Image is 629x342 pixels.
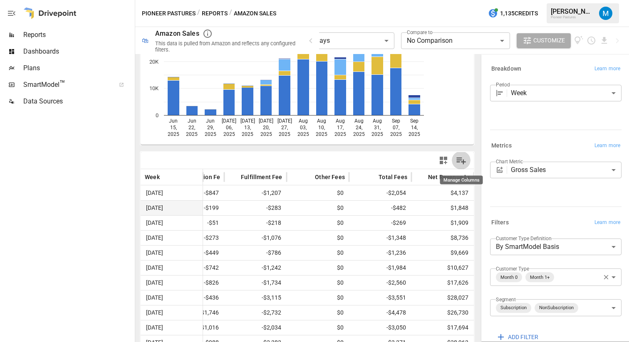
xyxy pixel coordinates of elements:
[416,276,470,290] span: $17,626
[496,265,529,272] label: Customer Type
[155,40,296,53] div: This data is pulled from Amazon and reflects any configured filters.
[297,131,309,137] text: 2025
[277,118,292,124] text: [DATE]
[317,118,326,124] text: Aug
[281,125,288,130] text: 27,
[318,125,325,130] text: 10,
[279,131,290,137] text: 2025
[188,118,196,124] text: Jun
[353,201,407,215] span: -$482
[416,320,470,335] span: $17,694
[156,112,158,118] text: 0
[353,216,407,230] span: -$269
[145,186,164,200] span: [DATE]
[574,33,584,48] button: View documentation
[416,305,470,320] span: $26,730
[228,290,282,305] span: -$3,115
[497,303,530,312] span: Subscription
[228,276,282,290] span: -$1,734
[336,118,345,124] text: Aug
[411,125,418,130] text: 14,
[145,305,164,320] span: [DATE]
[401,32,510,49] div: No Comparison
[202,8,228,19] button: Reports
[291,261,345,275] span: $0
[155,30,199,37] div: Amazon Sales
[228,201,282,215] span: -$283
[145,173,160,181] span: Week
[416,261,470,275] span: $10,627
[428,173,492,181] span: Net Revenue Less Fees
[207,125,214,130] text: 29,
[416,201,470,215] span: $1,848
[300,125,307,130] text: 03,
[356,125,362,130] text: 24,
[299,118,308,124] text: Aug
[353,290,407,305] span: -$3,551
[291,186,345,200] span: $0
[599,7,612,20] img: Matt Fiedler
[416,171,427,183] button: Sort
[291,320,345,335] span: $0
[496,296,515,303] label: Segment
[142,8,196,19] button: Pioneer Pastures
[334,131,346,137] text: 2025
[244,125,251,130] text: 13,
[228,216,282,230] span: -$218
[496,81,510,88] label: Period
[527,273,553,282] span: Month 1+
[353,305,407,320] span: -$4,478
[205,131,216,137] text: 2025
[490,239,622,255] div: By SmartModel Basis
[23,30,133,40] span: Reports
[23,63,133,73] span: Plans
[393,125,399,130] text: 07,
[291,231,345,245] span: $0
[197,8,200,19] div: /
[291,246,345,260] span: $0
[145,246,164,260] span: [DATE]
[366,171,378,183] button: Sort
[145,261,164,275] span: [DATE]
[291,201,345,215] span: $0
[315,173,345,181] span: Other Fees
[496,235,552,242] label: Customer Type Definition
[228,171,240,183] button: Sort
[533,35,565,46] span: Customize
[223,131,235,137] text: 2025
[229,8,232,19] div: /
[242,131,253,137] text: 2025
[452,151,471,170] button: Manage Columns
[409,131,420,137] text: 2025
[240,118,255,124] text: [DATE]
[142,37,149,44] div: 🛍
[536,303,577,312] span: NonSubscription
[228,246,282,260] span: -$786
[485,6,541,21] button: 1,135Credits
[206,118,215,124] text: Jun
[511,85,622,101] div: Week
[291,305,345,320] span: $0
[302,171,314,183] button: Sort
[145,320,164,335] span: [DATE]
[407,29,433,36] label: Compare to
[186,131,198,137] text: 2025
[594,65,620,73] span: Learn more
[145,276,164,290] span: [DATE]
[337,125,344,130] text: 17,
[551,15,594,19] div: Pioneer Pastures
[390,131,402,137] text: 2025
[416,246,470,260] span: $9,669
[259,118,273,124] text: [DATE]
[440,176,483,185] div: Manage Columns
[551,7,594,15] div: [PERSON_NAME]
[228,261,282,275] span: -$1,242
[491,64,521,74] h6: Breakdown
[353,231,407,245] span: -$1,348
[496,158,523,165] label: Chart Metric
[379,173,407,181] span: Total Fees
[511,162,622,178] div: Gross Sales
[228,305,282,320] span: -$2,732
[168,131,179,137] text: 2025
[228,320,282,335] span: -$2,034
